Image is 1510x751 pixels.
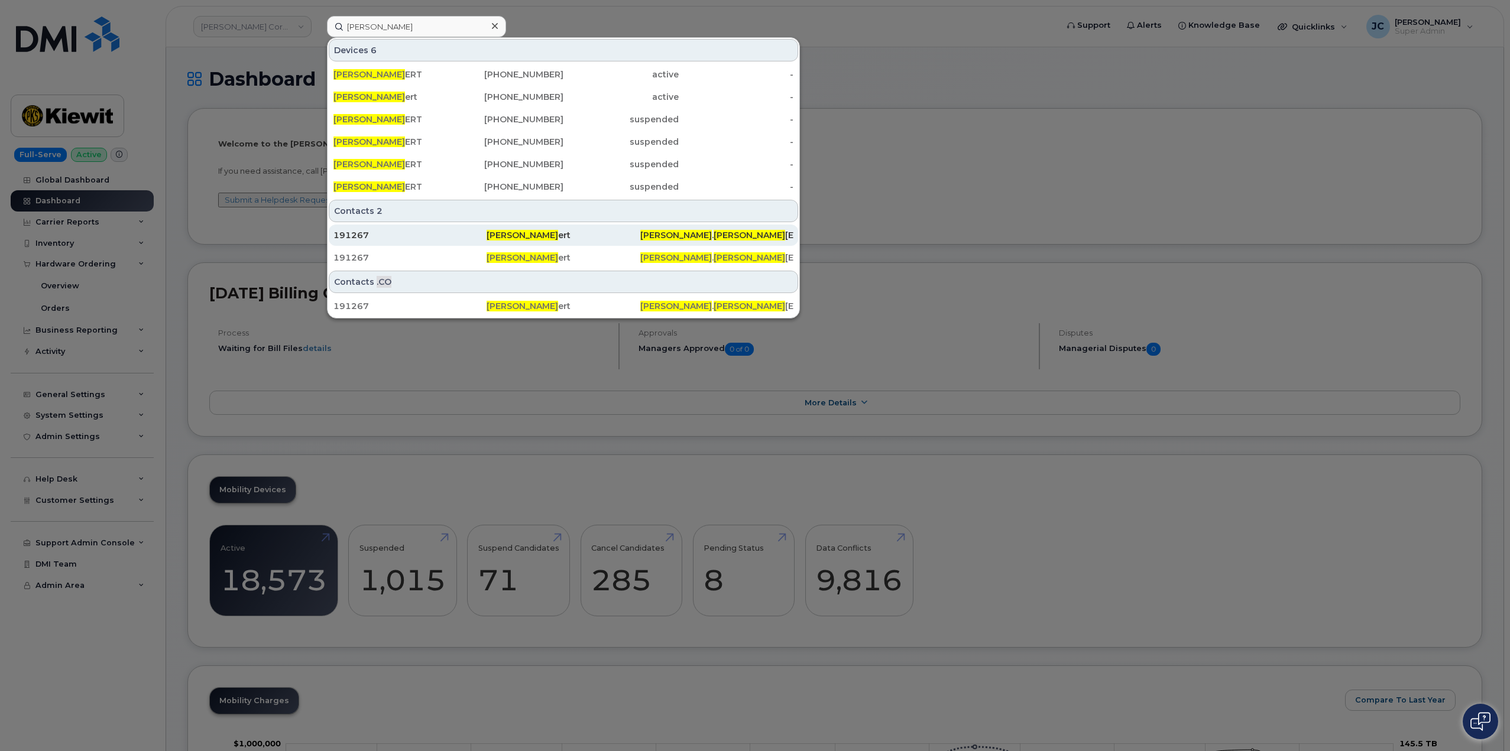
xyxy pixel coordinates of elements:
span: [PERSON_NAME] [714,230,785,240]
span: [PERSON_NAME] [714,252,785,263]
div: [PHONE_NUMBER] [449,181,564,193]
div: ERT [333,136,449,148]
span: [PERSON_NAME] [487,301,558,311]
div: - [679,113,794,125]
span: .CO [377,276,391,288]
a: 191267[PERSON_NAME]ert[PERSON_NAME].[PERSON_NAME][EMAIL_ADDRESS][PERSON_NAME][DOMAIN_NAME] [329,247,798,268]
div: 191267 [333,300,487,312]
span: 6 [371,44,377,56]
div: - [679,136,794,148]
div: [PHONE_NUMBER] [449,91,564,103]
a: 191267[PERSON_NAME]ert[PERSON_NAME].[PERSON_NAME][EMAIL_ADDRESS][PERSON_NAME][DOMAIN_NAME] [329,295,798,317]
div: - [679,69,794,80]
span: [PERSON_NAME] [333,159,405,170]
div: . [EMAIL_ADDRESS][PERSON_NAME][DOMAIN_NAME] [640,252,793,264]
a: [PERSON_NAME]ERT[PHONE_NUMBER]suspended- [329,131,798,152]
div: ert [487,229,640,241]
div: - [679,91,794,103]
div: active [563,91,679,103]
span: [PERSON_NAME] [333,136,405,147]
div: ERT [333,69,449,80]
span: [PERSON_NAME] [714,301,785,311]
div: ert [487,252,640,264]
a: [PERSON_NAME]ERT[PHONE_NUMBER]active- [329,64,798,85]
a: 191267[PERSON_NAME]ert[PERSON_NAME].[PERSON_NAME][EMAIL_ADDRESS][PERSON_NAME][DOMAIN_NAME] [329,225,798,246]
span: [PERSON_NAME] [487,230,558,240]
div: suspended [563,158,679,170]
div: suspended [563,136,679,148]
div: ert [487,300,640,312]
a: [PERSON_NAME]ERT[PHONE_NUMBER]suspended- [329,176,798,197]
div: 191267 [333,229,487,241]
div: ERT [333,113,449,125]
span: 2 [377,205,383,217]
a: [PERSON_NAME]ERT[PHONE_NUMBER]suspended- [329,109,798,130]
div: ERT [333,181,449,193]
div: [PHONE_NUMBER] [449,136,564,148]
div: ert [333,91,449,103]
div: active [563,69,679,80]
div: suspended [563,181,679,193]
div: . [EMAIL_ADDRESS][PERSON_NAME][DOMAIN_NAME] [640,300,793,312]
div: suspended [563,113,679,125]
div: - [679,158,794,170]
div: [PHONE_NUMBER] [449,158,564,170]
div: . [EMAIL_ADDRESS][PERSON_NAME][DOMAIN_NAME] [640,229,793,241]
span: [PERSON_NAME] [333,114,405,125]
span: [PERSON_NAME] [333,92,405,102]
div: Contacts [329,200,798,222]
div: - [679,181,794,193]
img: Open chat [1470,712,1490,731]
span: [PERSON_NAME] [640,301,712,311]
span: [PERSON_NAME] [333,69,405,80]
div: 191267 [333,252,487,264]
span: [PERSON_NAME] [333,181,405,192]
span: [PERSON_NAME] [640,252,712,263]
a: [PERSON_NAME]ERT[PHONE_NUMBER]suspended- [329,154,798,175]
div: [PHONE_NUMBER] [449,113,564,125]
span: [PERSON_NAME] [487,252,558,263]
div: Contacts [329,271,798,293]
div: Devices [329,39,798,61]
div: ERT [333,158,449,170]
span: [PERSON_NAME] [640,230,712,240]
div: [PHONE_NUMBER] [449,69,564,80]
a: [PERSON_NAME]ert[PHONE_NUMBER]active- [329,86,798,108]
